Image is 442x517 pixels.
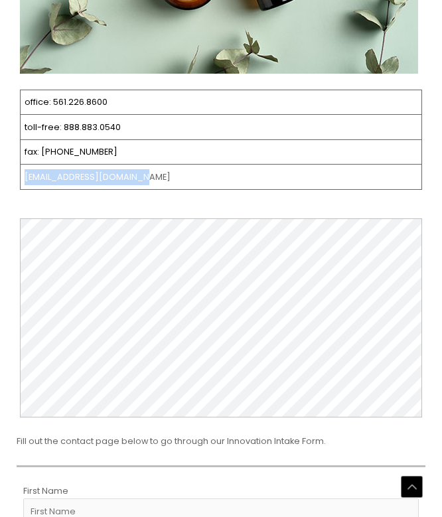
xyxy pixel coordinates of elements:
[25,121,121,133] a: toll-free: 888.883.0540
[17,433,425,449] p: Fill out the contact page below to go through our Innovation Intake Form.
[23,483,68,499] label: First Name
[25,146,117,157] a: fax: [PHONE_NUMBER]
[21,165,422,189] td: [EMAIL_ADDRESS][DOMAIN_NAME]
[25,96,108,108] a: office: 561.226.8600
